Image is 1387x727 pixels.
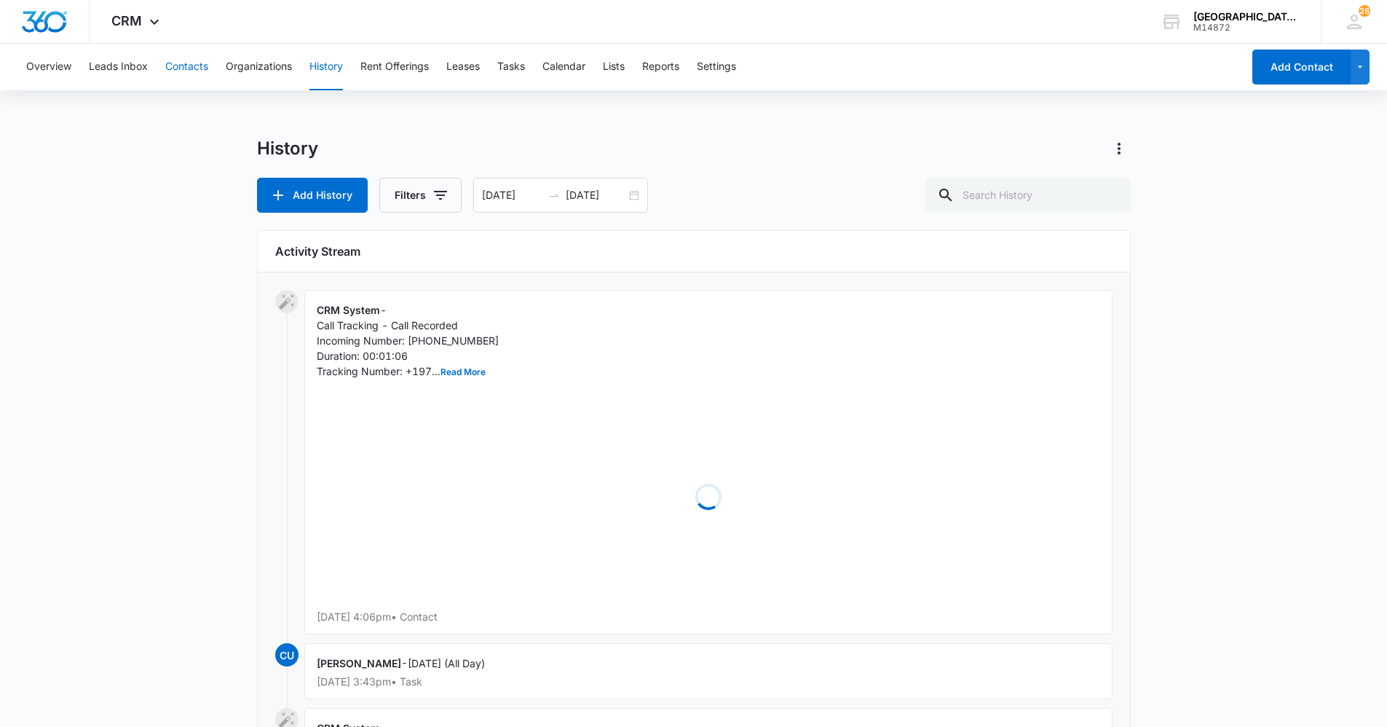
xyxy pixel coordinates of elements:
[482,187,542,203] input: Start date
[317,657,401,669] span: [PERSON_NAME]
[304,643,1113,699] div: -
[1359,5,1370,17] div: notifications count
[111,13,142,28] span: CRM
[1359,5,1370,17] span: 28
[26,44,71,90] button: Overview
[1107,137,1131,160] button: Actions
[603,44,625,90] button: Lists
[446,44,480,90] button: Leases
[542,44,585,90] button: Calendar
[497,44,525,90] button: Tasks
[548,189,560,201] span: swap-right
[317,304,380,316] span: CRM System
[275,643,299,667] span: CU
[642,44,679,90] button: Reports
[1252,50,1351,85] button: Add Contact
[548,189,560,201] span: to
[408,657,485,669] span: [DATE] (All Day)
[257,178,368,213] button: Add History
[165,44,208,90] button: Contacts
[317,319,499,377] span: Call Tracking - Call Recorded Incoming Number: [PHONE_NUMBER] Duration: 00:01:06 Tracking Number:...
[317,677,1100,687] p: [DATE] 3:43pm • Task
[1193,11,1300,23] div: account name
[697,44,736,90] button: Settings
[89,44,148,90] button: Leads Inbox
[925,178,1131,213] input: Search History
[317,612,1100,622] p: [DATE] 4:06pm • Contact
[309,44,343,90] button: History
[257,138,318,160] h1: History
[1193,23,1300,33] div: account id
[304,290,1113,634] div: -
[379,178,462,213] button: Filters
[566,187,626,203] input: End date
[360,44,429,90] button: Rent Offerings
[440,368,486,377] button: Read More
[275,243,1113,260] h6: Activity Stream
[226,44,292,90] button: Organizations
